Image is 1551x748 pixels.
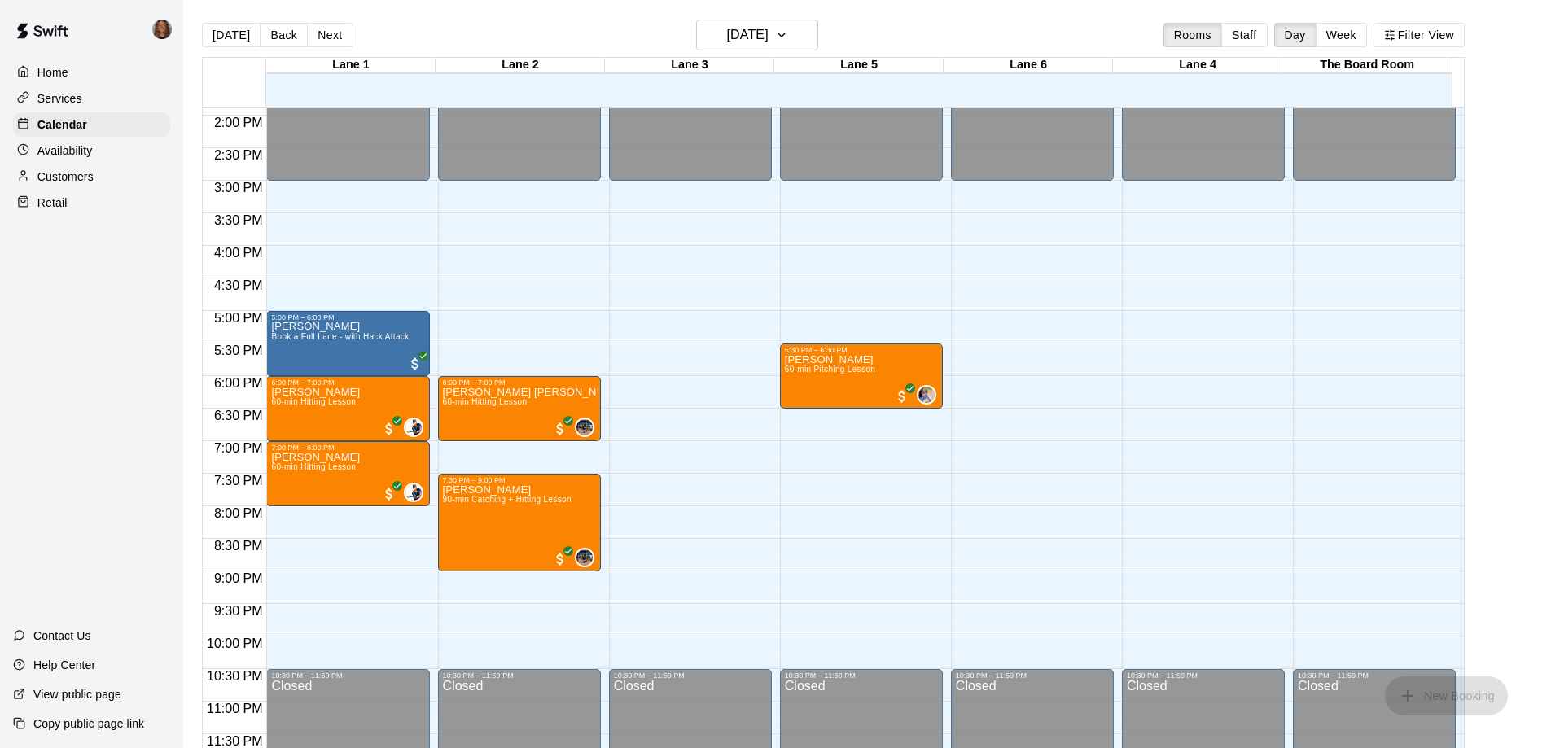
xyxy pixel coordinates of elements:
[266,376,429,441] div: 6:00 PM – 7:00 PM: Rowan Johnson
[381,486,397,502] span: All customers have paid
[210,213,267,227] span: 3:30 PM
[152,20,172,39] img: Hayley Pasma
[13,190,170,215] a: Retail
[614,671,767,680] div: 10:30 PM – 11:59 PM
[923,385,936,405] span: Liam Devine
[202,23,261,47] button: [DATE]
[271,313,424,322] div: 5:00 PM – 6:00 PM
[210,604,267,618] span: 9:30 PM
[944,58,1113,73] div: Lane 6
[210,571,267,585] span: 9:00 PM
[13,138,170,163] a: Availability
[210,278,267,292] span: 4:30 PM
[576,419,593,435] img: Josh Cossitt
[37,116,87,133] p: Calendar
[37,90,82,107] p: Services
[260,23,308,47] button: Back
[33,657,95,673] p: Help Center
[307,23,353,47] button: Next
[37,142,93,159] p: Availability
[210,474,267,488] span: 7:30 PM
[271,462,356,471] span: 60-min Hitting Lesson
[407,356,423,372] span: All customers have paid
[436,58,605,73] div: Lane 2
[1113,58,1282,73] div: Lane 4
[917,385,936,405] div: Liam Devine
[33,686,121,702] p: View public page
[210,181,267,195] span: 3:00 PM
[210,376,267,390] span: 6:00 PM
[266,58,436,73] div: Lane 1
[210,441,267,455] span: 7:00 PM
[1374,23,1465,47] button: Filter View
[918,387,935,403] img: Liam Devine
[575,418,594,437] div: Josh Cossitt
[774,58,944,73] div: Lane 5
[1274,23,1317,47] button: Day
[33,628,91,644] p: Contact Us
[581,548,594,567] span: Josh Cossitt
[410,483,423,502] span: Phillip Jankulovski
[785,346,938,354] div: 5:30 PM – 6:30 PM
[785,671,938,680] div: 10:30 PM – 11:59 PM
[13,60,170,85] a: Home
[1385,688,1508,702] span: You don't have the permission to add bookings
[33,715,144,732] p: Copy public page link
[266,311,429,376] div: 5:00 PM – 6:00 PM: RYAN DOYLE
[780,343,943,409] div: 5:30 PM – 6:30 PM: Will Stevens
[13,112,170,137] a: Calendar
[210,343,267,357] span: 5:30 PM
[1221,23,1268,47] button: Staff
[381,421,397,437] span: All customers have paid
[210,148,267,162] span: 2:30 PM
[785,365,875,374] span: 60-min Pitching Lesson
[438,474,601,571] div: 7:30 PM – 9:00 PM: Elliott Berger
[443,671,596,680] div: 10:30 PM – 11:59 PM
[203,702,266,715] span: 11:00 PM
[266,441,429,506] div: 7:00 PM – 8:00 PM: Owen Stansfield
[552,551,568,567] span: All customers have paid
[894,388,910,405] span: All customers have paid
[271,332,409,341] span: Book a Full Lane - with Hack Attack
[410,418,423,437] span: Phillip Jankulovski
[581,418,594,437] span: Josh Cossitt
[149,13,183,46] div: Hayley Pasma
[1298,671,1451,680] div: 10:30 PM – 11:59 PM
[404,418,423,437] div: Phillip Jankulovski
[271,671,424,680] div: 10:30 PM – 11:59 PM
[438,376,601,441] div: 6:00 PM – 7:00 PM: Hudson Hastings
[203,734,266,748] span: 11:30 PM
[13,86,170,111] a: Services
[37,64,68,81] p: Home
[696,20,818,50] button: [DATE]
[210,116,267,129] span: 2:00 PM
[210,506,267,520] span: 8:00 PM
[605,58,774,73] div: Lane 3
[405,419,422,435] img: Phillip Jankulovski
[727,24,769,46] h6: [DATE]
[271,378,424,387] div: 6:00 PM – 7:00 PM
[404,483,423,502] div: Phillip Jankulovski
[210,409,267,422] span: 6:30 PM
[1316,23,1367,47] button: Week
[1127,671,1280,680] div: 10:30 PM – 11:59 PM
[576,549,593,566] img: Josh Cossitt
[443,397,528,406] span: 60-min Hitting Lesson
[13,164,170,189] a: Customers
[271,397,356,406] span: 60-min Hitting Lesson
[37,195,68,211] p: Retail
[405,484,422,501] img: Phillip Jankulovski
[271,444,424,452] div: 7:00 PM – 8:00 PM
[210,246,267,260] span: 4:00 PM
[443,476,596,484] div: 7:30 PM – 9:00 PM
[443,495,572,504] span: 90-min Catching + Hitting Lesson
[210,311,267,325] span: 5:00 PM
[203,636,266,650] span: 10:00 PM
[552,421,568,437] span: All customers have paid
